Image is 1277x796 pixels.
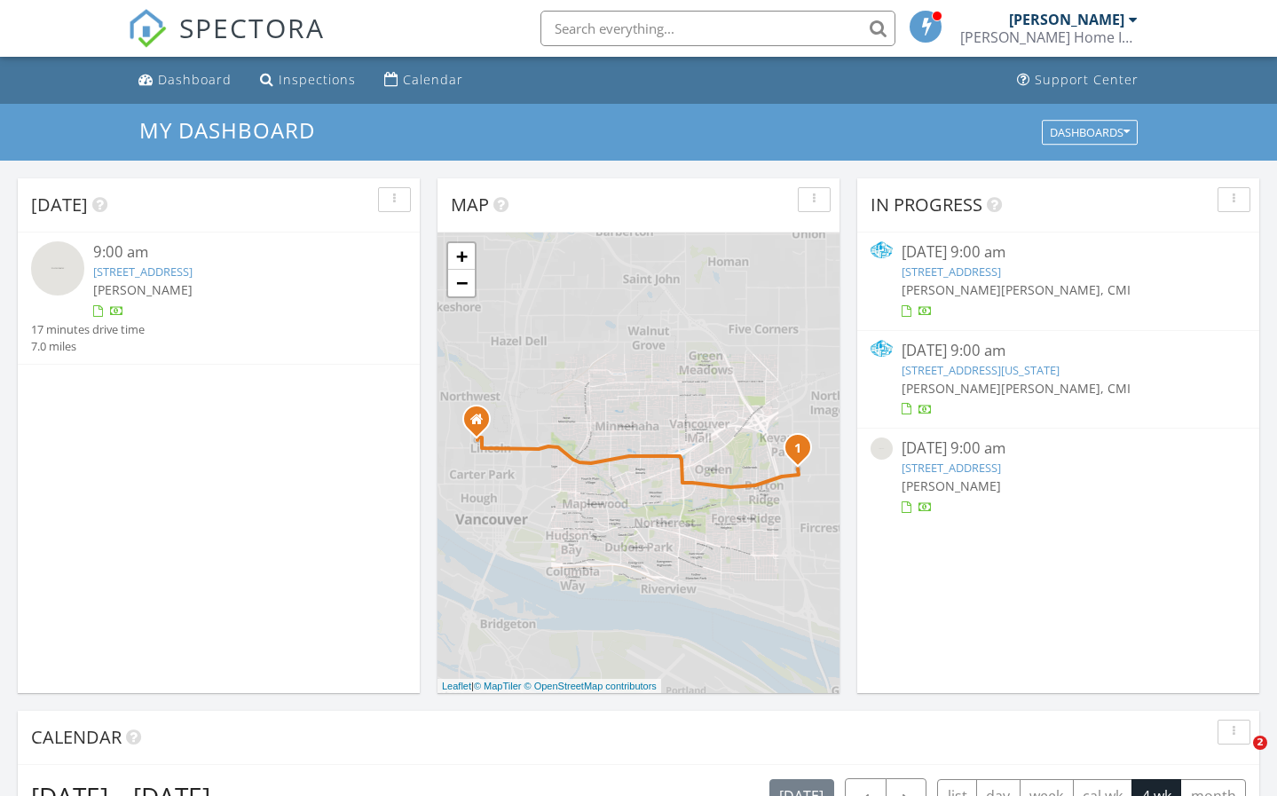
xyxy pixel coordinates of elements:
a: Inspections [253,64,363,97]
input: Search everything... [540,11,895,46]
span: My Dashboard [139,115,315,145]
button: Dashboards [1042,120,1138,145]
a: Zoom out [448,270,475,296]
span: [PERSON_NAME] [902,477,1001,494]
div: Dashboard [158,71,232,88]
img: 9326407%2Fcover_photos%2F7i6pNwuN4crlm1TCFRo4%2Fsmall.jpg [871,241,893,258]
span: SPECTORA [179,9,325,46]
div: [DATE] 9:00 am [902,437,1215,460]
span: [PERSON_NAME] [93,281,193,298]
a: © MapTiler [474,681,522,691]
div: [DATE] 9:00 am [902,340,1215,362]
a: Calendar [377,64,470,97]
span: [PERSON_NAME] [902,281,1001,298]
a: Zoom in [448,243,475,270]
span: [PERSON_NAME] [902,380,1001,397]
div: [DATE] 9:00 am [902,241,1215,264]
a: [STREET_ADDRESS] [93,264,193,280]
a: SPECTORA [128,24,325,61]
a: Dashboard [131,64,239,97]
div: 7.0 miles [31,338,145,355]
div: [PERSON_NAME] [1009,11,1124,28]
iframe: Intercom live chat [1217,736,1259,778]
i: 1 [794,443,801,455]
div: 17 minutes drive time [31,321,145,338]
div: 11316 NE 28th St Unit 13, Vancouver, WA 98682 [798,447,808,458]
img: streetview [31,241,84,295]
span: 2 [1253,736,1267,750]
div: Support Center [1035,71,1139,88]
a: 9:00 am [STREET_ADDRESS] [PERSON_NAME] 17 minutes drive time 7.0 miles [31,241,406,355]
span: [DATE] [31,193,88,217]
img: The Best Home Inspection Software - Spectora [128,9,167,48]
span: [PERSON_NAME], CMI [1001,281,1131,298]
div: 9:00 am [93,241,374,264]
img: streetview [871,437,893,460]
a: © OpenStreetMap contributors [524,681,657,691]
a: [STREET_ADDRESS][US_STATE] [902,362,1060,378]
div: Dashboards [1050,126,1130,138]
div: 4112 NW Spruce Street , Vancouver WA 98660 [477,419,487,430]
a: [DATE] 9:00 am [STREET_ADDRESS][US_STATE] [PERSON_NAME][PERSON_NAME], CMI [871,340,1246,419]
a: Leaflet [442,681,471,691]
span: Map [451,193,489,217]
div: Bennett Home Inspections LLC [960,28,1138,46]
span: In Progress [871,193,982,217]
img: 9361536%2Fcover_photos%2FLlOJGRACaK7nQpxGlXTK%2Fsmall.jpg [871,340,893,357]
a: [DATE] 9:00 am [STREET_ADDRESS] [PERSON_NAME] [871,437,1246,516]
a: [DATE] 9:00 am [STREET_ADDRESS] [PERSON_NAME][PERSON_NAME], CMI [871,241,1246,320]
div: Inspections [279,71,356,88]
div: | [437,679,661,694]
span: [PERSON_NAME], CMI [1001,380,1131,397]
div: Calendar [403,71,463,88]
span: Calendar [31,725,122,749]
a: [STREET_ADDRESS] [902,460,1001,476]
a: [STREET_ADDRESS] [902,264,1001,280]
a: Support Center [1010,64,1146,97]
